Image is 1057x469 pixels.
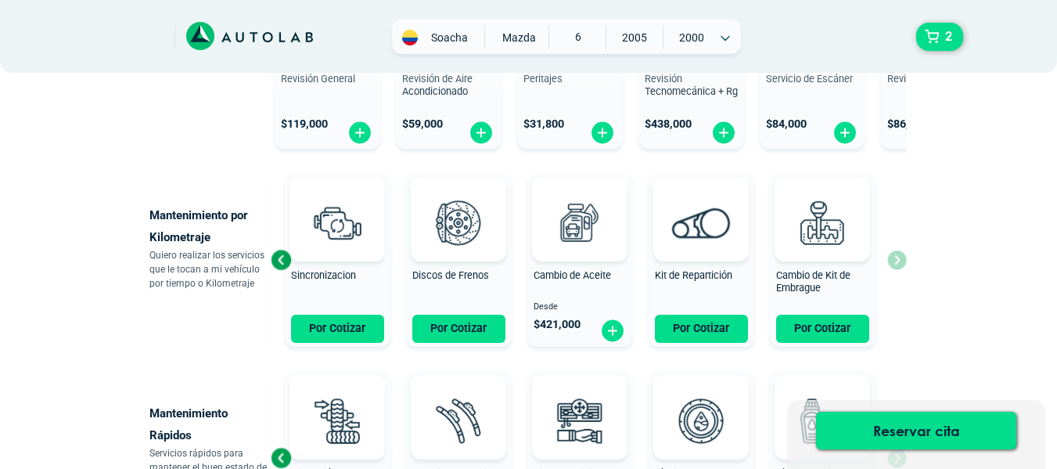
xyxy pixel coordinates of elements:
[711,121,736,145] img: fi_plus-circle2.svg
[291,269,356,281] span: Sincronizacion
[770,173,875,347] button: Cambio de Kit de Embrague Por Cotizar
[412,315,505,343] button: Por Cotizar
[606,26,662,49] span: 2005
[402,30,418,45] img: Flag of COLOMBIA
[269,248,293,272] div: Previous slide
[799,180,846,227] img: AD0BCuuxAAAAAElFTkSuQmCC
[422,30,477,45] span: Soacha
[645,117,692,131] span: $ 438,000
[887,73,972,85] span: Revisión de Batería
[347,121,372,145] img: fi_plus-circle2.svg
[655,315,748,343] button: Por Cotizar
[776,269,850,294] span: Cambio de Kit de Embrague
[799,378,846,425] img: AD0BCuuxAAAAAElFTkSuQmCC
[649,173,754,347] button: Kit de Repartición Por Cotizar
[412,269,489,281] span: Discos de Frenos
[600,319,625,343] img: fi_plus-circle2.svg
[534,318,581,331] span: $ 421,000
[645,73,738,98] span: Revisión Tecnomecánica + Rg
[788,188,857,257] img: kit_de_embrague-v3.svg
[402,117,443,131] span: $ 59,000
[545,188,614,257] img: cambio_de_aceite-v3.svg
[469,121,494,145] img: fi_plus-circle2.svg
[534,269,611,281] span: Cambio de Aceite
[523,117,564,131] span: $ 31,800
[149,204,271,248] p: Mantenimiento por Kilometraje
[285,173,390,347] button: Sincronizacion Por Cotizar
[314,378,361,425] img: AD0BCuuxAAAAAElFTkSuQmCC
[678,180,724,227] img: AD0BCuuxAAAAAElFTkSuQmCC
[766,117,807,131] span: $ 84,000
[523,73,563,85] span: Peritajes
[788,386,857,455] img: liquido_refrigerante-v3.svg
[766,73,853,85] span: Servicio de Escáner
[435,180,482,227] img: AD0BCuuxAAAAAElFTkSuQmCC
[424,386,493,455] img: plumillas-v3.svg
[916,23,963,51] button: 2
[534,302,627,312] span: Desde
[291,315,384,343] button: Por Cotizar
[402,73,473,98] span: Revisión de Aire Acondicionado
[303,386,372,455] img: alineacion_y_balanceo-v3.svg
[672,207,731,238] img: correa_de_reparticion-v3.svg
[590,121,615,145] img: fi_plus-circle2.svg
[556,180,603,227] img: AD0BCuuxAAAAAElFTkSuQmCC
[655,269,732,281] span: Kit de Repartición
[281,117,328,131] span: $ 119,000
[303,188,372,257] img: sincronizacion-v3.svg
[406,173,512,347] button: Discos de Frenos Por Cotizar
[424,188,493,257] img: frenos2-v3.svg
[887,117,928,131] span: $ 86,900
[663,26,719,49] span: 2000
[491,26,547,49] span: MAZDA
[941,23,956,50] span: 2
[678,378,724,425] img: AD0BCuuxAAAAAElFTkSuQmCC
[832,121,857,145] img: fi_plus-circle2.svg
[776,315,869,343] button: Por Cotizar
[545,386,614,455] img: aire_acondicionado-v3.svg
[149,402,271,446] p: Mantenimiento Rápidos
[435,378,482,425] img: AD0BCuuxAAAAAElFTkSuQmCC
[281,73,355,85] span: Revisión General
[149,248,271,290] p: Quiero realizar los servicios que le tocan a mi vehículo por tiempo o Kilometraje
[667,386,735,455] img: liquido_frenos-v3.svg
[549,26,605,48] span: 6
[816,412,1016,449] button: Reservar cita
[527,173,633,347] button: Cambio de Aceite Desde $421,000
[556,378,603,425] img: AD0BCuuxAAAAAElFTkSuQmCC
[314,180,361,227] img: AD0BCuuxAAAAAElFTkSuQmCC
